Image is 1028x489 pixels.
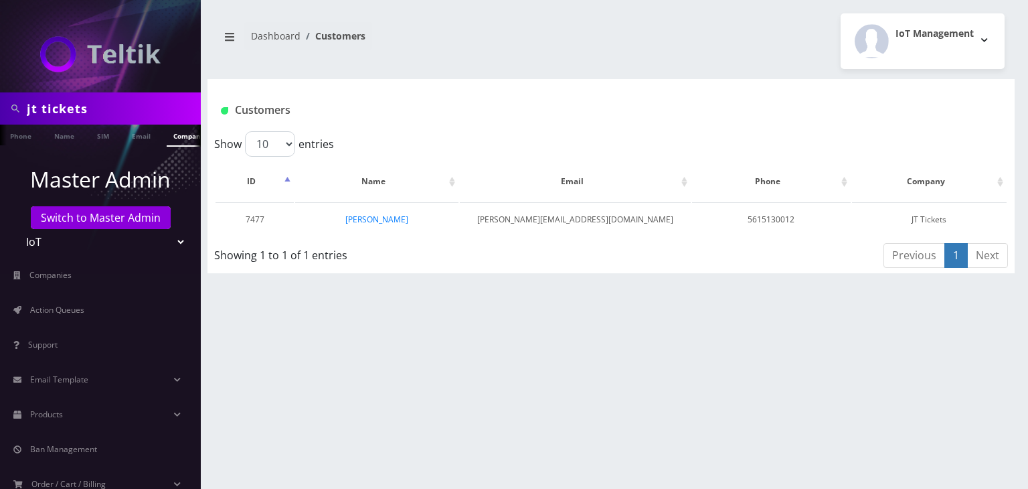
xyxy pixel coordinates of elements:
[30,304,84,316] span: Action Queues
[28,339,58,350] span: Support
[251,29,301,42] a: Dashboard
[216,202,294,236] td: 7477
[221,104,868,117] h1: Customers
[30,443,97,455] span: Ban Management
[214,242,535,263] div: Showing 1 to 1 of 1 entries
[30,409,63,420] span: Products
[245,131,295,157] select: Showentries
[31,206,171,229] a: Switch to Master Admin
[125,125,157,145] a: Email
[944,243,968,268] a: 1
[301,29,365,43] li: Customers
[48,125,81,145] a: Name
[852,202,1007,236] td: JT Tickets
[27,96,197,121] input: Search in Company
[460,162,691,201] th: Email: activate to sort column ascending
[295,162,458,201] th: Name: activate to sort column ascending
[895,28,974,40] h2: IoT Management
[852,162,1007,201] th: Company: activate to sort column ascending
[841,13,1005,69] button: IoT Management
[30,374,88,385] span: Email Template
[692,202,851,236] td: 5615130012
[3,125,38,145] a: Phone
[883,243,945,268] a: Previous
[214,131,334,157] label: Show entries
[345,214,408,225] a: [PERSON_NAME]
[90,125,116,145] a: SIM
[29,269,72,281] span: Companies
[967,243,1008,268] a: Next
[460,202,691,236] td: [PERSON_NAME][EMAIL_ADDRESS][DOMAIN_NAME]
[40,36,161,72] img: IoT
[167,125,211,147] a: Company
[218,22,601,60] nav: breadcrumb
[692,162,851,201] th: Phone: activate to sort column ascending
[216,162,294,201] th: ID: activate to sort column descending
